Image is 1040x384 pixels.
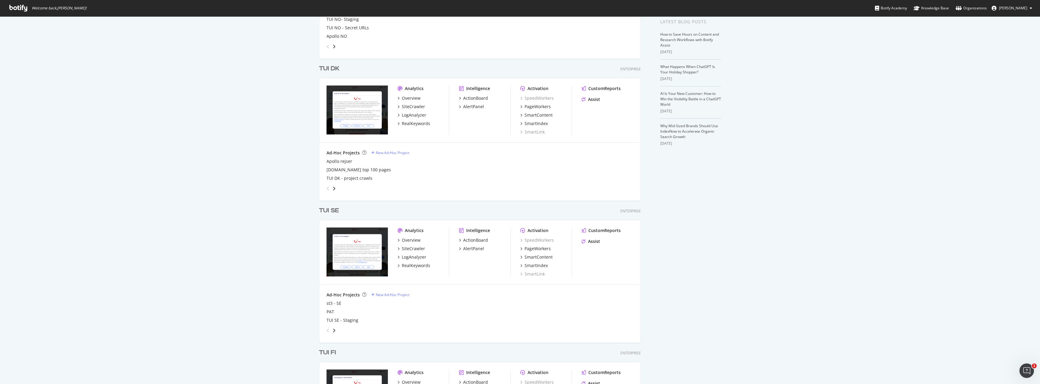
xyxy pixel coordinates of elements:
[1032,363,1037,368] span: 1
[582,369,621,376] a: CustomReports
[398,112,426,118] a: LogAnalyzer
[324,42,332,51] div: angle-left
[405,227,424,234] div: Analytics
[466,369,490,376] div: Intelligence
[914,5,949,11] div: Knowledge Base
[327,158,352,164] a: Apollo rejser
[875,5,907,11] div: Botify Academy
[588,369,621,376] div: CustomReports
[466,227,490,234] div: Intelligence
[402,95,421,101] div: Overview
[582,96,600,102] a: Assist
[327,86,388,134] img: tui.dk
[528,369,548,376] div: Activation
[525,246,551,252] div: PageWorkers
[528,227,548,234] div: Activation
[324,326,332,335] div: angle-left
[398,121,430,127] a: RealKeywords
[332,328,336,334] div: angle-right
[459,104,484,110] a: AlertPanel
[588,227,621,234] div: CustomReports
[588,238,600,244] div: Assist
[327,175,372,181] a: TUI DK - project crawls
[520,112,553,118] a: SmartContent
[319,206,341,215] a: TUI SE
[525,104,551,110] div: PageWorkers
[327,309,334,315] a: PAT
[528,86,548,92] div: Activation
[520,237,554,243] div: SpeedWorkers
[520,121,548,127] a: SmartIndex
[402,104,425,110] div: SiteCrawler
[525,112,553,118] div: SmartContent
[520,246,551,252] a: PageWorkers
[398,104,425,110] a: SiteCrawler
[327,33,347,39] a: Apollo NO
[620,66,641,72] div: Enterprise
[405,86,424,92] div: Analytics
[327,167,391,173] a: [DOMAIN_NAME] top 100 pages
[398,246,425,252] a: SiteCrawler
[327,317,358,323] a: TUI SE - Staging
[327,16,359,22] a: TUI NO- Staging
[999,5,1027,11] span: ellen skog
[402,237,421,243] div: Overview
[660,32,719,48] a: How to Save Hours on Content and Research Workflows with Botify Assist
[459,237,488,243] a: ActionBoard
[319,64,340,73] div: TUI DK
[520,95,554,101] a: SpeedWorkers
[588,86,621,92] div: CustomReports
[371,292,409,297] a: New Ad-Hoc Project
[520,271,545,277] a: SmartLink
[463,246,484,252] div: AlertPanel
[327,300,341,306] a: st3 - SE
[319,348,336,357] div: TUI FI
[376,150,409,155] div: New Ad-Hoc Project
[620,208,641,214] div: Enterprise
[319,64,342,73] a: TUI DK
[520,104,551,110] a: PageWorkers
[459,246,484,252] a: AlertPanel
[402,112,426,118] div: LogAnalyzer
[324,184,332,193] div: angle-left
[660,64,715,75] a: What Happens When ChatGPT Is Your Holiday Shopper?
[402,246,425,252] div: SiteCrawler
[660,49,721,55] div: [DATE]
[620,350,641,356] div: Enterprise
[405,369,424,376] div: Analytics
[398,263,430,269] a: RealKeywords
[582,86,621,92] a: CustomReports
[987,3,1037,13] button: [PERSON_NAME]
[402,121,430,127] div: RealKeywords
[466,86,490,92] div: Intelligence
[327,25,369,31] div: TUI NO - Secret URLs
[463,104,484,110] div: AlertPanel
[525,263,548,269] div: SmartIndex
[327,292,360,298] div: Ad-Hoc Projects
[402,263,430,269] div: RealKeywords
[660,108,721,114] div: [DATE]
[398,254,426,260] a: LogAnalyzer
[520,129,545,135] a: SmartLink
[582,227,621,234] a: CustomReports
[398,95,421,101] a: Overview
[327,227,388,276] img: tui.se
[660,141,721,146] div: [DATE]
[956,5,987,11] div: Organizations
[319,206,339,215] div: TUI SE
[319,348,338,357] a: TUI FI
[660,18,721,25] div: Latest Blog Posts
[582,238,600,244] a: Assist
[371,150,409,155] a: New Ad-Hoc Project
[520,263,548,269] a: SmartIndex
